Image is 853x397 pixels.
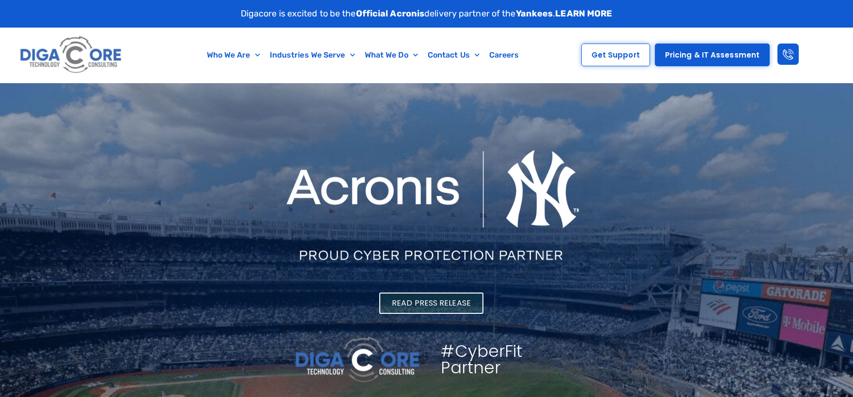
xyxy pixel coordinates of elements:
a: What We Do [360,44,423,66]
a: Pricing & IT Assessment [655,44,770,66]
a: Contact Us [423,44,484,66]
h1: #CyberFit Partner [441,343,569,376]
span: Get Support [591,51,640,59]
a: Get Support [581,44,650,66]
a: Read Press Release [379,293,483,314]
a: LEARN MORE [555,8,612,19]
span: Pricing & IT Assessment [665,51,760,59]
a: Who We Are [202,44,265,66]
a: Industries We Serve [265,44,360,66]
span: Read Press Release [392,299,471,307]
img: 2 - Digacore [294,333,422,385]
strong: Official Acronis [356,8,425,19]
img: Digacore logo 1 [17,32,125,78]
img: Acronis NYY horizontal 1line inverted 2 - Digacore [284,146,579,264]
a: Careers [484,44,524,66]
strong: Yankees [516,8,553,19]
p: Digacore is excited to be the delivery partner of the . [241,7,613,20]
nav: Menu [169,44,557,66]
